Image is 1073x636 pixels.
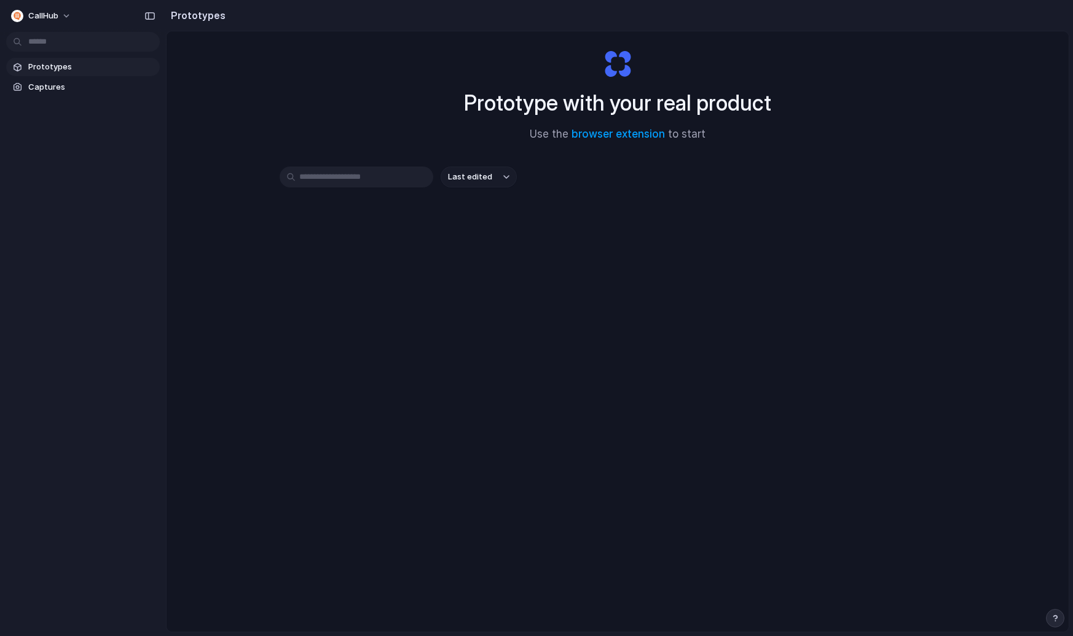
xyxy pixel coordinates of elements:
a: Prototypes [6,58,160,76]
h2: Prototypes [166,8,226,23]
span: Prototypes [28,61,155,73]
button: CallHub [6,6,77,26]
span: Last edited [448,171,492,183]
span: Use the to start [530,127,706,143]
a: browser extension [572,128,665,140]
button: Last edited [441,167,517,187]
span: Captures [28,81,155,93]
h1: Prototype with your real product [464,87,771,119]
a: Captures [6,78,160,96]
span: CallHub [28,10,58,22]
